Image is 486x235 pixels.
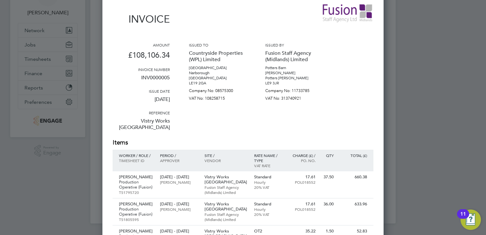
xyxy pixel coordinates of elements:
[265,47,323,65] p: Fusion Staff Agency (Midlands) Limited
[205,174,248,185] p: Vistry Works [GEOGRAPHIC_DATA]
[113,94,170,110] p: [DATE]
[119,202,154,207] p: [PERSON_NAME]
[265,93,323,101] p: VAT No: 313740921
[340,202,367,207] p: 633.96
[288,202,316,207] p: 17.61
[113,89,170,94] h3: Issue date
[254,174,282,180] p: Standard
[160,158,198,163] p: Approver
[288,229,316,234] p: 35.22
[113,47,170,67] p: £108,106.34
[288,174,316,180] p: 17.61
[189,65,246,70] p: [GEOGRAPHIC_DATA]
[254,163,282,168] p: VAT rate
[254,180,282,185] p: Hourly
[340,229,367,234] p: 52.83
[340,174,367,180] p: 660.38
[189,81,246,86] p: LE19 2GA
[254,212,282,217] p: 20% VAT
[160,207,198,212] p: [PERSON_NAME]
[160,180,198,185] p: [PERSON_NAME]
[205,185,248,195] p: Fusion Staff Agency (Midlands) Limited
[322,153,334,158] p: QTY
[254,202,282,207] p: Standard
[119,229,154,234] p: [PERSON_NAME]
[189,86,246,93] p: Company No: 08575300
[254,207,282,212] p: Hourly
[205,212,248,222] p: Fusion Staff Agency (Midlands) Limited
[113,13,170,25] h1: Invoice
[205,202,248,212] p: Vistry Works [GEOGRAPHIC_DATA]
[265,81,323,86] p: LE9 3JR
[160,229,198,234] p: [DATE] - [DATE]
[113,42,170,47] h3: Amount
[113,138,373,147] h2: Items
[189,70,246,75] p: Narborough
[119,158,154,163] p: Timesheet ID
[254,229,282,234] p: OT2
[340,153,367,158] p: Total (£)
[160,202,198,207] p: [DATE] - [DATE]
[265,65,323,70] p: Potters Barn
[119,174,154,180] p: [PERSON_NAME]
[119,217,154,222] p: TS1805595
[189,47,246,65] p: Countryside Properties (WPL) Limited
[160,174,198,180] p: [DATE] - [DATE]
[265,70,323,75] p: [PERSON_NAME]
[119,180,154,190] p: Production Operative (Fusion)
[205,153,248,158] p: Site /
[265,42,323,47] h3: Issued by
[461,210,481,230] button: Open Resource Center, 11 new notifications
[322,229,334,234] p: 1.50
[265,75,323,81] p: Potters [PERSON_NAME]
[113,72,170,89] p: INV0000005
[119,207,154,217] p: Production Operative (Fusion)
[288,153,316,158] p: Charge (£) /
[254,153,282,163] p: Rate name / type
[113,110,170,115] h3: Reference
[119,153,154,158] p: Worker / Role /
[322,202,334,207] p: 36.00
[288,207,316,212] p: POL018552
[460,214,466,222] div: 11
[119,190,154,195] p: TS1795720
[322,174,334,180] p: 37.50
[265,86,323,93] p: Company No: 11733785
[288,180,316,185] p: POL018552
[189,93,246,101] p: VAT No: 108258715
[189,75,246,81] p: [GEOGRAPHIC_DATA]
[189,42,246,47] h3: Issued to
[254,185,282,190] p: 20% VAT
[205,158,248,163] p: Vendor
[160,153,198,158] p: Period /
[113,115,170,138] p: Vistry Works [GEOGRAPHIC_DATA]
[113,67,170,72] h3: Invoice number
[288,158,316,163] p: Po. No.
[322,4,373,23] img: fusionstaff-logo-remittance.png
